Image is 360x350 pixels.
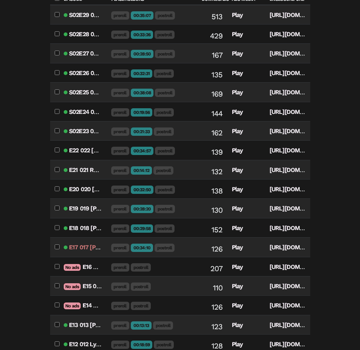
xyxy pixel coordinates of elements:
[232,341,243,348] a: Play
[83,263,202,270] a: E16 016 A Shift In Focus for Changing Times
[232,205,243,212] a: Play
[69,11,303,18] a: S02E29 029 [PERSON_NAME]: Living Social Permaculture (Molinos Verdes de Moringa)
[155,11,175,20] a: postroll
[111,69,129,78] a: preroll
[155,147,175,155] a: postroll
[111,244,129,252] a: preroll
[131,321,152,330] a: 00:13:13
[131,341,152,349] a: 00:18:59
[111,282,129,291] a: preroll
[211,302,223,312] span: 126
[131,31,153,39] a: 00:33:26
[211,89,223,98] span: 169
[131,263,151,272] a: postroll
[211,322,223,331] span: 123
[232,244,243,251] a: Play
[111,263,129,272] a: preroll
[211,244,223,253] span: 126
[131,282,151,291] a: postroll
[232,224,243,232] a: Play
[111,205,129,213] a: preroll
[111,186,129,194] a: preroll
[154,127,174,136] a: postroll
[111,31,129,39] a: preroll
[153,321,173,330] a: postroll
[232,31,243,38] a: Play
[211,147,223,157] span: 139
[210,31,223,40] span: 429
[69,186,310,193] a: E20 020 [PERSON_NAME] & [PERSON_NAME]: Living Seed Banks & the Breadfruit Revival
[210,264,223,273] span: 207
[69,127,346,135] a: S02E23 023 [PERSON_NAME]: Permaculture Development within a Holistic Context (Porvenir Designs)
[155,186,175,194] a: postroll
[232,108,243,115] a: Play
[111,50,129,58] a: preroll
[111,166,129,175] a: preroll
[69,69,312,77] a: S02E26 026 [PERSON_NAME]: Cultivating a Dementia-Friendly Society (The Infinite Mind)
[111,341,129,349] a: preroll
[232,50,243,57] a: Play
[131,186,153,194] a: 00:32:50
[131,89,153,97] a: 00:38:08
[64,264,81,271] span: No ads
[232,282,243,290] a: Play
[111,302,129,310] a: preroll
[155,205,175,213] a: postroll
[232,127,243,135] a: Play
[69,89,293,96] a: S02E25 025 [PERSON_NAME]: Ecovillage Design with Reciprocity at Heart (HOLOS)
[232,89,243,96] a: Play
[131,224,153,233] a: 00:29:58
[154,341,174,349] a: postroll
[111,147,129,155] a: preroll
[211,206,223,215] span: 130
[154,69,174,78] a: postroll
[155,244,175,252] a: postroll
[131,50,153,58] a: 00:28:50
[211,186,223,195] span: 138
[211,128,223,137] span: 162
[211,167,223,176] span: 132
[131,166,152,175] a: 00:14:12
[153,166,173,175] a: postroll
[111,321,129,330] a: preroll
[111,11,129,20] a: preroll
[131,127,152,136] a: 00:21:33
[131,244,153,252] a: 00:34:10
[131,11,153,20] a: 00:35:07
[232,263,243,270] a: Play
[213,283,223,292] span: 110
[232,166,243,173] a: Play
[232,186,243,193] a: Play
[131,69,152,78] a: 00:32:31
[155,50,175,58] a: postroll
[232,302,243,309] a: Play
[111,224,129,233] a: preroll
[131,205,153,213] a: 00:28:20
[155,89,175,97] a: postroll
[211,225,223,234] span: 152
[64,302,81,309] span: No ads
[83,282,233,290] a: E15 015 Cultivating an Impactful Belief (Season 1 Recap)
[232,69,243,77] a: Play
[131,108,152,117] a: 00:19:56
[64,283,81,290] span: No ads
[232,147,243,154] a: Play
[211,109,223,118] span: 144
[211,70,223,79] span: 135
[111,108,129,117] a: preroll
[131,302,151,310] a: postroll
[111,127,129,136] a: preroll
[154,108,174,117] a: postroll
[111,89,129,97] a: preroll
[212,51,223,60] span: 167
[155,224,175,233] a: postroll
[211,12,223,21] span: 513
[131,147,153,155] a: 00:34:57
[232,11,243,18] a: Play
[232,321,243,329] a: Play
[155,31,175,39] a: postroll
[69,108,270,115] a: S02E24 024 [PERSON_NAME]: Cultivating a Regenerative Envision Festival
